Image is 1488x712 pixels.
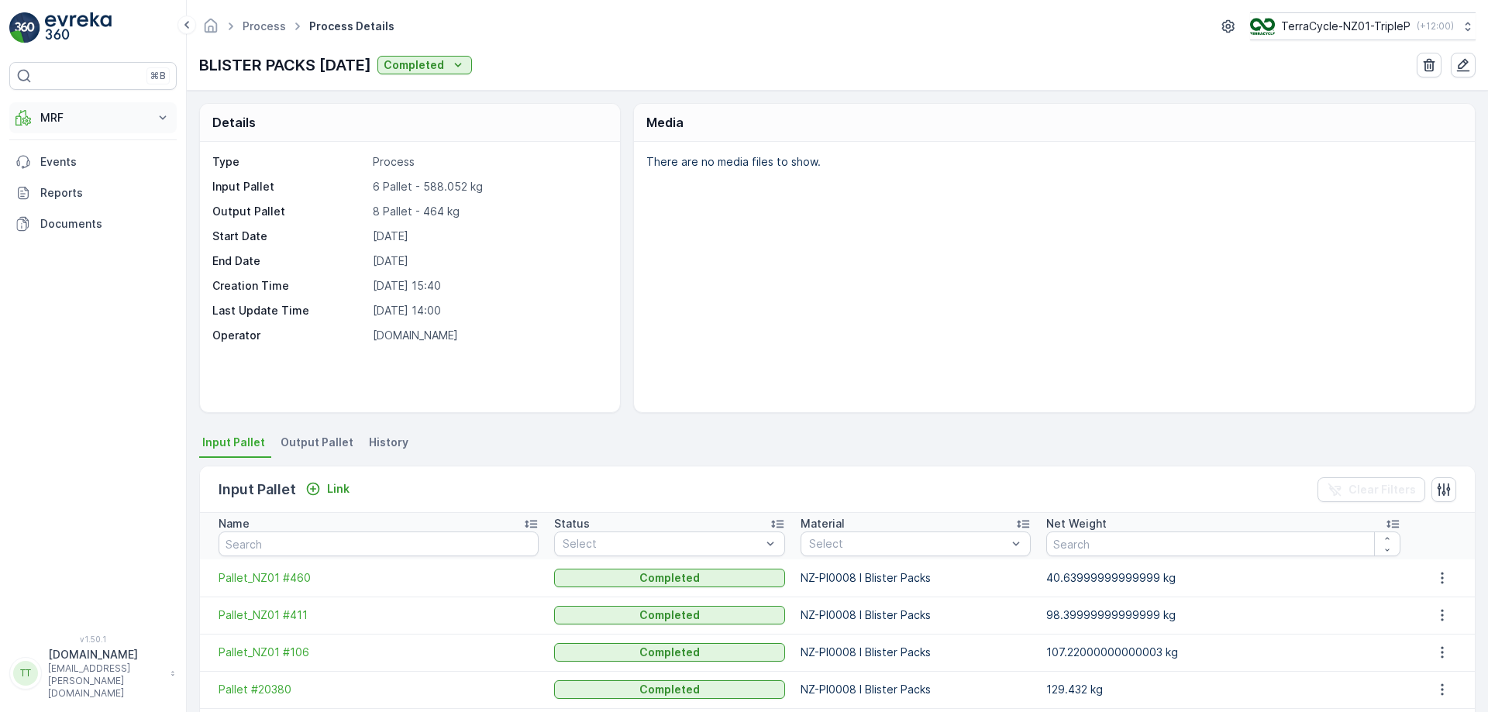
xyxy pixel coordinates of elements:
p: [DOMAIN_NAME] [373,328,604,343]
p: Reports [40,185,170,201]
button: Completed [554,606,784,624]
p: Link [327,481,350,497]
p: Last Update Time [212,303,367,318]
p: NZ-PI0008 I Blister Packs [801,682,1031,697]
p: Details [212,113,256,132]
p: Type [212,154,367,170]
p: 98.39999999999999 kg [1046,607,1400,623]
span: Process Details [306,19,398,34]
button: Completed [554,569,784,587]
p: [DATE] 14:00 [373,303,604,318]
a: Documents [9,208,177,239]
p: Output Pallet [212,204,367,219]
div: TT [13,661,38,686]
a: Process [243,19,286,33]
button: MRF [9,102,177,133]
p: Events [40,154,170,170]
p: Completed [639,607,700,623]
p: There are no media files to show. [646,154,1459,170]
p: [DATE] 15:40 [373,278,604,294]
span: v 1.50.1 [9,635,177,644]
p: 6 Pallet - 588.052 kg [373,179,604,194]
p: Input Pallet [219,479,296,500]
p: Select [809,536,1007,552]
p: 129.432 kg [1046,682,1400,697]
img: TC_7kpGtVS.png [1250,18,1275,35]
p: Start Date [212,229,367,244]
span: Output Pallet [281,435,353,450]
p: Creation Time [212,278,367,294]
a: Events [9,146,177,177]
p: Process [373,154,604,170]
p: [DATE] [373,229,604,244]
p: 40.63999999999999 kg [1046,570,1400,586]
button: Completed [377,56,472,74]
p: 8 Pallet - 464 kg [373,204,604,219]
img: logo [9,12,40,43]
button: Link [299,480,356,498]
p: [DOMAIN_NAME] [48,647,163,662]
p: ( +12:00 ) [1417,20,1454,33]
a: Homepage [202,23,219,36]
input: Search [219,531,539,556]
a: Pallet #20380 [219,682,539,697]
p: NZ-PI0008 I Blister Packs [801,570,1031,586]
p: Media [646,113,684,132]
button: Completed [554,643,784,662]
p: Status [554,516,590,531]
p: NZ-PI0008 I Blister Packs [801,607,1031,623]
p: [EMAIL_ADDRESS][PERSON_NAME][DOMAIN_NAME] [48,662,163,700]
p: Documents [40,216,170,232]
p: Completed [639,570,700,586]
p: NZ-PI0008 I Blister Packs [801,645,1031,660]
p: Clear Filters [1348,482,1416,497]
p: Input Pallet [212,179,367,194]
input: Search [1046,531,1400,556]
button: Completed [554,680,784,699]
p: Completed [639,682,700,697]
button: TerraCycle-NZ01-TripleP(+12:00) [1250,12,1476,40]
p: MRF [40,110,146,126]
p: [DATE] [373,253,604,269]
p: Name [219,516,250,531]
img: logo_light-DOdMpM7g.png [45,12,112,43]
p: ⌘B [150,70,166,82]
a: Reports [9,177,177,208]
a: Pallet_NZ01 #460 [219,570,539,586]
button: TT[DOMAIN_NAME][EMAIL_ADDRESS][PERSON_NAME][DOMAIN_NAME] [9,647,177,700]
p: Operator [212,328,367,343]
p: Material [801,516,845,531]
p: BLISTER PACKS [DATE] [199,53,371,77]
p: End Date [212,253,367,269]
p: Completed [639,645,700,660]
p: 107.22000000000003 kg [1046,645,1400,660]
span: Input Pallet [202,435,265,450]
p: Net Weight [1046,516,1107,531]
p: Select [563,536,760,552]
p: Completed [384,57,444,73]
a: Pallet_NZ01 #411 [219,607,539,623]
button: Clear Filters [1317,477,1425,502]
span: History [369,435,408,450]
p: TerraCycle-NZ01-TripleP [1281,19,1410,34]
a: Pallet_NZ01 #106 [219,645,539,660]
